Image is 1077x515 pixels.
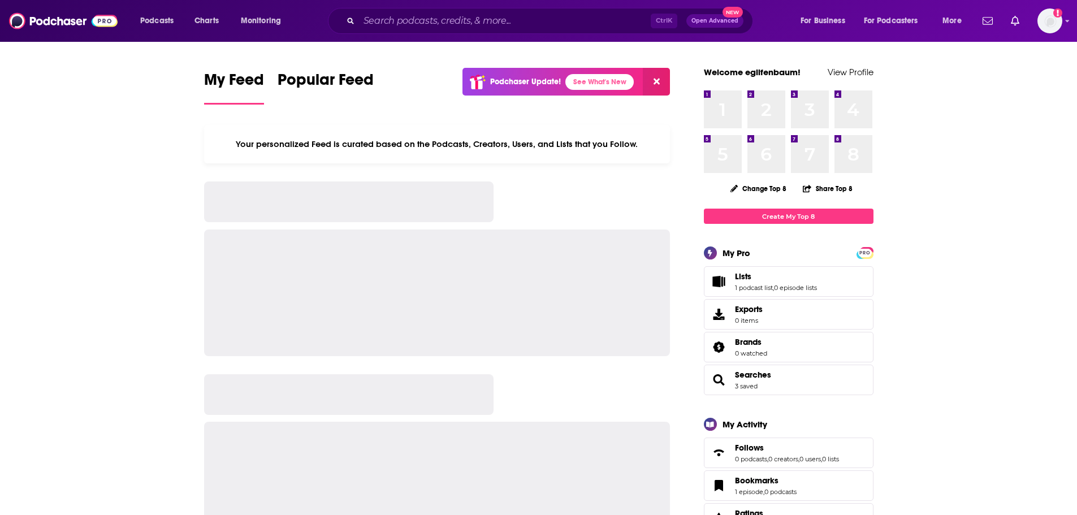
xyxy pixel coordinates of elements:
a: 0 users [799,455,821,463]
a: Lists [735,271,817,282]
a: 0 creators [768,455,798,463]
a: View Profile [828,67,873,77]
button: Open AdvancedNew [686,14,743,28]
a: Lists [708,274,730,289]
button: open menu [857,12,935,30]
a: 0 episode lists [774,284,817,292]
a: Bookmarks [708,478,730,494]
span: Monitoring [241,13,281,29]
svg: Add a profile image [1053,8,1062,18]
a: Searches [708,372,730,388]
a: Brands [735,337,767,347]
button: open menu [793,12,859,30]
span: Lists [704,266,873,297]
span: Searches [704,365,873,395]
a: 3 saved [735,382,758,390]
span: New [723,7,743,18]
img: User Profile [1037,8,1062,33]
a: Popular Feed [278,70,374,105]
input: Search podcasts, credits, & more... [359,12,651,30]
span: Podcasts [140,13,174,29]
a: Follows [735,443,839,453]
span: , [821,455,822,463]
div: My Pro [723,248,750,258]
span: For Podcasters [864,13,918,29]
span: Popular Feed [278,70,374,96]
a: Show notifications dropdown [978,11,997,31]
a: Brands [708,339,730,355]
button: Change Top 8 [724,181,794,196]
button: Share Top 8 [802,178,853,200]
span: My Feed [204,70,264,96]
span: Ctrl K [651,14,677,28]
a: Charts [187,12,226,30]
a: Welcome egilfenbaum! [704,67,801,77]
img: Podchaser - Follow, Share and Rate Podcasts [9,10,118,32]
span: Follows [735,443,764,453]
span: Exports [735,304,763,314]
button: open menu [935,12,976,30]
a: Follows [708,445,730,461]
span: Bookmarks [735,475,778,486]
button: open menu [233,12,296,30]
span: More [942,13,962,29]
a: Searches [735,370,771,380]
span: , [763,488,764,496]
span: Bookmarks [704,470,873,501]
div: Your personalized Feed is curated based on the Podcasts, Creators, Users, and Lists that you Follow. [204,125,671,163]
span: For Business [801,13,845,29]
span: PRO [858,249,872,257]
a: PRO [858,248,872,257]
a: 0 watched [735,349,767,357]
p: Podchaser Update! [490,77,561,86]
span: , [767,455,768,463]
a: 0 podcasts [735,455,767,463]
a: 0 podcasts [764,488,797,496]
span: Brands [735,337,762,347]
a: My Feed [204,70,264,105]
button: open menu [132,12,188,30]
span: Logged in as egilfenbaum [1037,8,1062,33]
a: Exports [704,299,873,330]
span: 0 items [735,317,763,324]
a: 0 lists [822,455,839,463]
span: , [798,455,799,463]
span: , [773,284,774,292]
button: Show profile menu [1037,8,1062,33]
a: Bookmarks [735,475,797,486]
a: Show notifications dropdown [1006,11,1024,31]
div: My Activity [723,419,767,430]
a: See What's New [565,74,634,90]
div: Search podcasts, credits, & more... [339,8,764,34]
span: Follows [704,438,873,468]
span: Open Advanced [691,18,738,24]
a: 1 episode [735,488,763,496]
span: Exports [708,306,730,322]
a: 1 podcast list [735,284,773,292]
span: Lists [735,271,751,282]
a: Create My Top 8 [704,209,873,224]
span: Charts [194,13,219,29]
span: Brands [704,332,873,362]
